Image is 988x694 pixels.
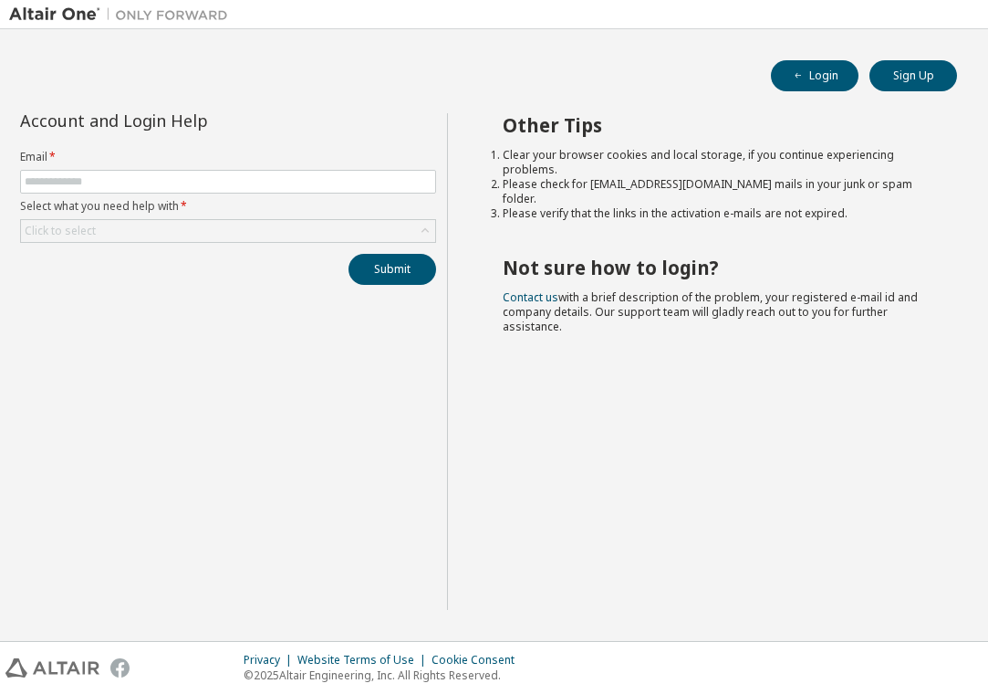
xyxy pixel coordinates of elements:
p: © 2025 Altair Engineering, Inc. All Rights Reserved. [244,668,525,683]
h2: Not sure how to login? [503,256,924,279]
button: Login [771,60,858,91]
span: with a brief description of the problem, your registered e-mail id and company details. Our suppo... [503,289,918,334]
label: Select what you need help with [20,199,436,214]
label: Email [20,150,436,164]
div: Privacy [244,653,297,668]
li: Please check for [EMAIL_ADDRESS][DOMAIN_NAME] mails in your junk or spam folder. [503,177,924,206]
div: Account and Login Help [20,113,353,128]
button: Submit [348,254,436,285]
div: Website Terms of Use [297,653,432,668]
h2: Other Tips [503,113,924,137]
a: Contact us [503,289,558,305]
div: Click to select [21,220,435,242]
li: Clear your browser cookies and local storage, if you continue experiencing problems. [503,148,924,177]
img: Altair One [9,5,237,24]
div: Cookie Consent [432,653,525,668]
img: altair_logo.svg [5,658,99,678]
li: Please verify that the links in the activation e-mails are not expired. [503,206,924,221]
img: facebook.svg [110,658,130,678]
button: Sign Up [869,60,957,91]
div: Click to select [25,224,96,238]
